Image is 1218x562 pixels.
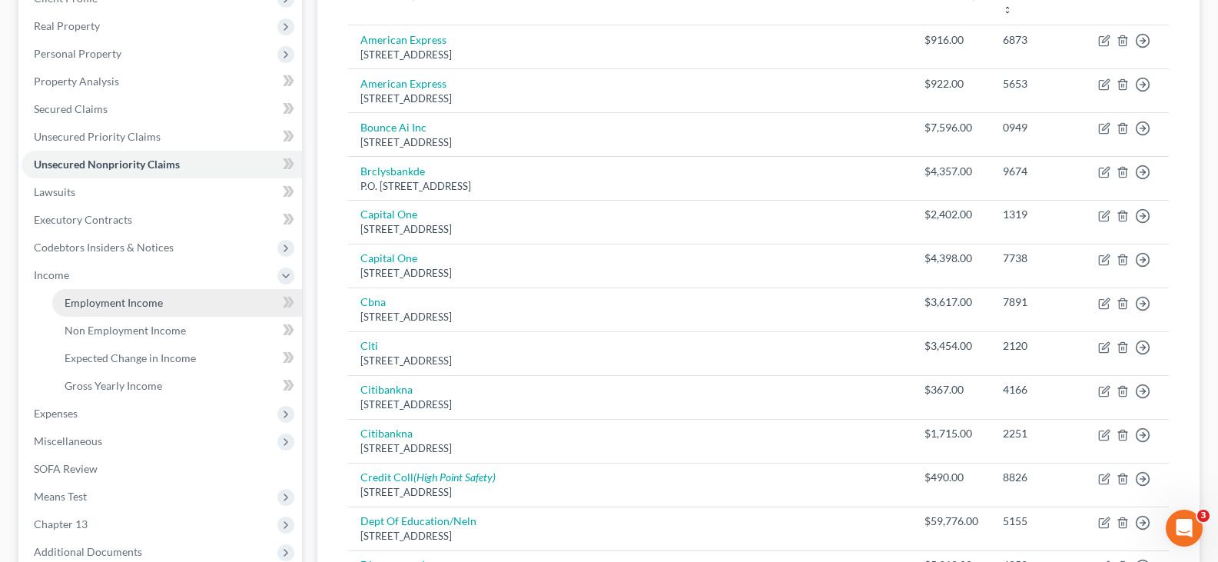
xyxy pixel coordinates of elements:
[34,407,78,420] span: Expenses
[65,324,186,337] span: Non Employment Income
[360,471,496,484] a: Credit Coll(High Point Safety)
[34,434,102,447] span: Miscellaneous
[1003,120,1074,135] div: 0949
[34,130,161,143] span: Unsecured Priority Claims
[1197,510,1210,522] span: 3
[360,397,900,412] div: [STREET_ADDRESS]
[1003,164,1074,179] div: 9674
[1003,514,1074,529] div: 5155
[360,48,900,62] div: [STREET_ADDRESS]
[1003,382,1074,397] div: 4166
[924,426,978,441] div: $1,715.00
[924,470,978,485] div: $490.00
[1003,338,1074,354] div: 2120
[924,514,978,529] div: $59,776.00
[413,471,496,484] i: (High Point Safety)
[360,266,900,281] div: [STREET_ADDRESS]
[52,289,302,317] a: Employment Income
[360,310,900,324] div: [STREET_ADDRESS]
[65,379,162,392] span: Gross Yearly Income
[1003,426,1074,441] div: 2251
[34,75,119,88] span: Property Analysis
[1003,294,1074,310] div: 7891
[22,123,302,151] a: Unsecured Priority Claims
[924,120,978,135] div: $7,596.00
[34,19,100,32] span: Real Property
[65,351,196,364] span: Expected Change in Income
[360,529,900,544] div: [STREET_ADDRESS]
[34,462,98,475] span: SOFA Review
[1166,510,1203,547] iframe: Intercom live chat
[22,206,302,234] a: Executory Contracts
[360,165,425,178] a: Brclysbankde
[360,383,413,396] a: Citibankna
[360,427,413,440] a: Citibankna
[22,95,302,123] a: Secured Claims
[360,91,900,106] div: [STREET_ADDRESS]
[52,344,302,372] a: Expected Change in Income
[34,268,69,281] span: Income
[360,179,900,194] div: P.O. [STREET_ADDRESS]
[360,208,417,221] a: Capital One
[1003,470,1074,485] div: 8826
[52,372,302,400] a: Gross Yearly Income
[65,296,163,309] span: Employment Income
[360,77,446,90] a: American Express
[924,382,978,397] div: $367.00
[360,339,378,352] a: Citi
[52,317,302,344] a: Non Employment Income
[22,455,302,483] a: SOFA Review
[360,135,900,150] div: [STREET_ADDRESS]
[1003,32,1074,48] div: 6873
[360,222,900,237] div: [STREET_ADDRESS]
[34,545,142,558] span: Additional Documents
[34,158,180,171] span: Unsecured Nonpriority Claims
[924,338,978,354] div: $3,454.00
[34,102,108,115] span: Secured Claims
[924,294,978,310] div: $3,617.00
[924,164,978,179] div: $4,357.00
[360,33,446,46] a: American Express
[360,251,417,264] a: Capital One
[34,490,87,503] span: Means Test
[1003,5,1012,15] i: unfold_more
[1003,207,1074,222] div: 1319
[34,185,75,198] span: Lawsuits
[360,485,900,500] div: [STREET_ADDRESS]
[34,517,88,530] span: Chapter 13
[34,47,121,60] span: Personal Property
[924,76,978,91] div: $922.00
[34,241,174,254] span: Codebtors Insiders & Notices
[924,207,978,222] div: $2,402.00
[360,441,900,456] div: [STREET_ADDRESS]
[924,32,978,48] div: $916.00
[360,295,386,308] a: Cbna
[1003,76,1074,91] div: 5653
[22,68,302,95] a: Property Analysis
[924,251,978,266] div: $4,398.00
[22,151,302,178] a: Unsecured Nonpriority Claims
[22,178,302,206] a: Lawsuits
[360,514,476,527] a: Dept Of Education/Neln
[360,121,426,134] a: Bounce Ai Inc
[1003,251,1074,266] div: 7738
[360,354,900,368] div: [STREET_ADDRESS]
[34,213,132,226] span: Executory Contracts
